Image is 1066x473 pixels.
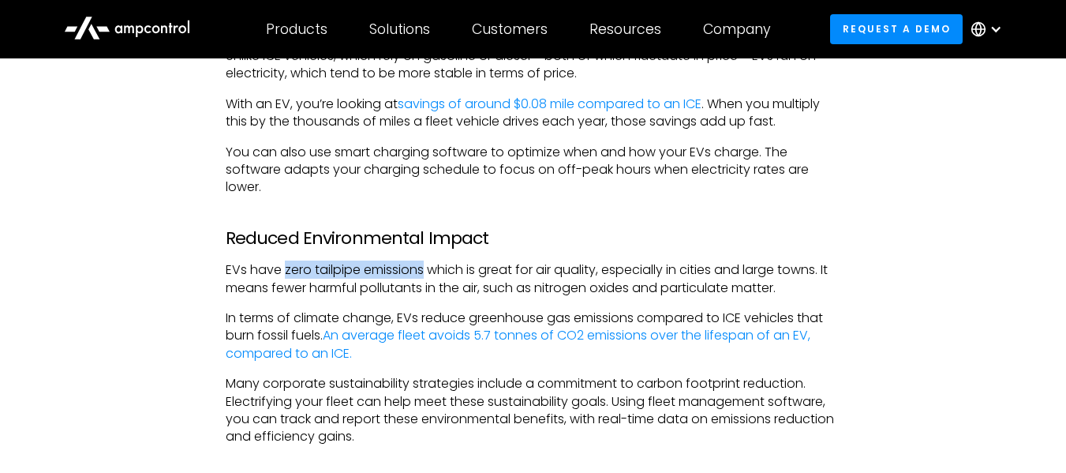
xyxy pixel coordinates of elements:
a: savings of around $0.08 mile compared to an ICE [398,95,701,113]
h3: Reduced Environmental Impact [226,228,840,249]
div: Customers [472,21,548,38]
div: Resources [589,21,661,38]
p: EVs have zero tailpipe emissions which is great for air quality, especially in cities and large t... [226,261,840,297]
p: You can also use smart charging software to optimize when and how your EVs charge. The software a... [226,144,840,197]
div: Solutions [369,21,430,38]
div: Company [703,21,771,38]
div: Products [266,21,327,38]
a: An average fleet avoids 5.7 tonnes of CO2 emissions over the lifespan of an EV, compared to an ICE. [226,326,810,362]
p: In terms of climate change, EVs reduce greenhouse gas emissions compared to ICE vehicles that bur... [226,310,840,362]
p: Many corporate sustainability strategies include a commitment to carbon footprint reduction. Elec... [226,375,840,446]
a: Request a demo [830,14,963,43]
p: With an EV, you’re looking at . When you multiply this by the thousands of miles a fleet vehicle ... [226,96,840,131]
p: Unlike ICE vehicles, which rely on gasoline or diesel – both of which fluctuate in price – EVs ru... [226,47,840,83]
